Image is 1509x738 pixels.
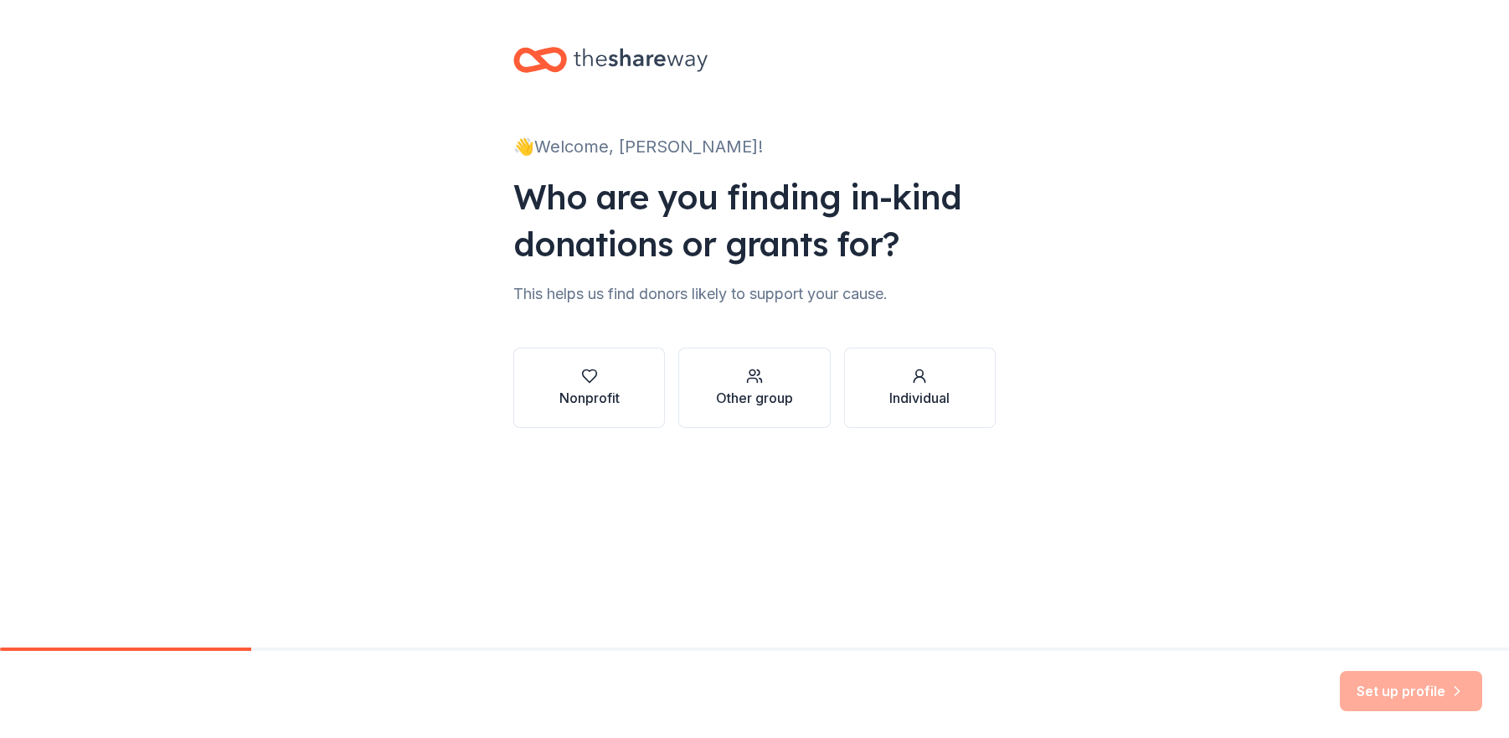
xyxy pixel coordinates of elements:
button: Nonprofit [513,348,665,428]
button: Individual [844,348,996,428]
div: Other group [716,388,793,408]
div: 👋 Welcome, [PERSON_NAME]! [513,133,996,160]
div: This helps us find donors likely to support your cause. [513,281,996,307]
div: Who are you finding in-kind donations or grants for? [513,173,996,267]
div: Individual [889,388,950,408]
div: Nonprofit [559,388,620,408]
button: Other group [678,348,830,428]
